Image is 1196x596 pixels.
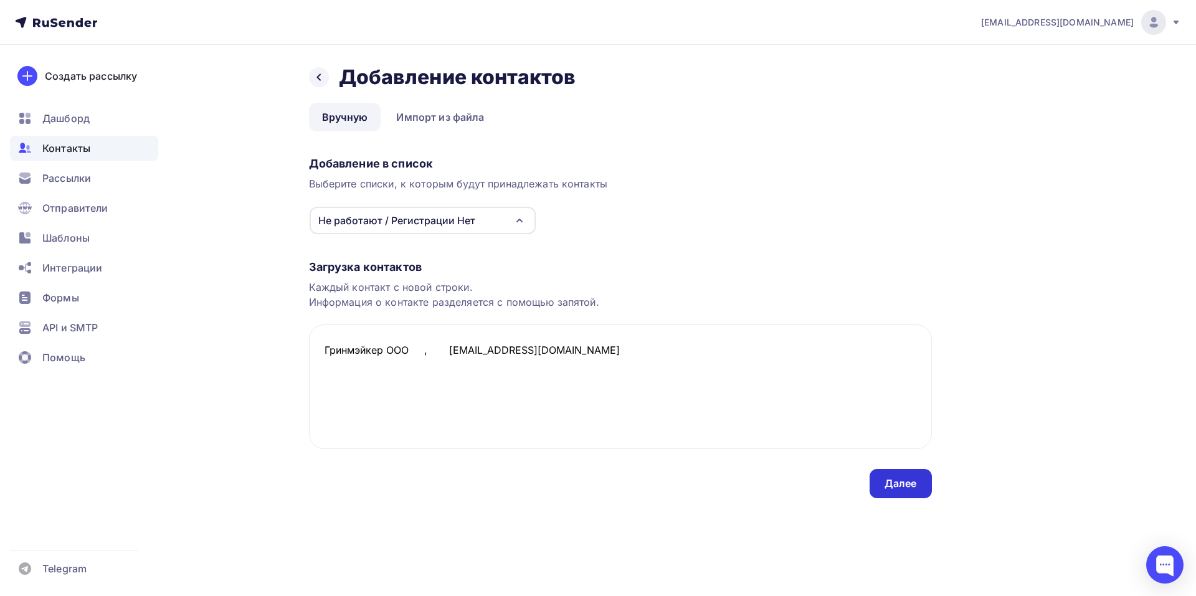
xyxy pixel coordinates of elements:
[339,65,576,90] h2: Добавление контактов
[10,196,158,220] a: Отправители
[10,225,158,250] a: Шаблоны
[10,166,158,191] a: Рассылки
[309,156,932,171] div: Добавление в список
[10,136,158,161] a: Контакты
[981,10,1181,35] a: [EMAIL_ADDRESS][DOMAIN_NAME]
[42,561,87,576] span: Telegram
[309,206,536,235] button: Не работают / Регистрации Нет
[42,260,102,275] span: Интеграции
[981,16,1134,29] span: [EMAIL_ADDRESS][DOMAIN_NAME]
[42,350,85,365] span: Помощь
[10,106,158,131] a: Дашборд
[383,103,497,131] a: Импорт из файла
[318,213,475,228] div: Не работают / Регистрации Нет
[309,260,932,275] div: Загрузка контактов
[42,171,91,186] span: Рассылки
[309,176,932,191] div: Выберите списки, к которым будут принадлежать контакты
[45,69,137,83] div: Создать рассылку
[42,320,98,335] span: API и SMTP
[42,201,108,215] span: Отправители
[309,103,381,131] a: Вручную
[309,280,932,310] div: Каждый контакт с новой строки. Информация о контакте разделяется с помощью запятой.
[42,290,79,305] span: Формы
[42,111,90,126] span: Дашборд
[10,285,158,310] a: Формы
[42,141,90,156] span: Контакты
[885,476,917,491] div: Далее
[42,230,90,245] span: Шаблоны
